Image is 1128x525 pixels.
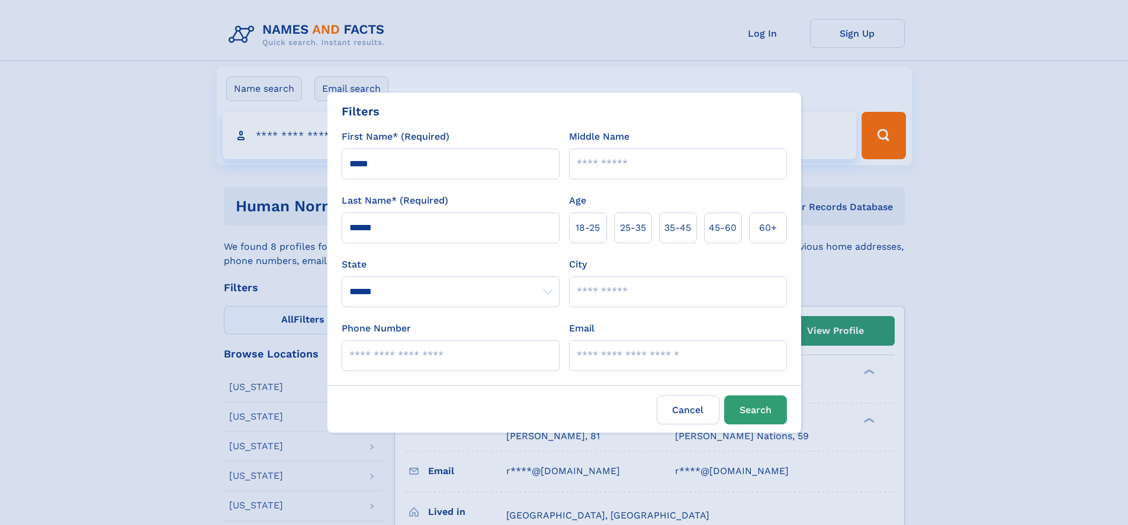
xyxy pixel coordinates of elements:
button: Search [724,395,787,424]
label: State [342,257,560,272]
span: 35‑45 [664,221,691,235]
label: Last Name* (Required) [342,194,448,208]
div: Filters [342,102,380,120]
span: 18‑25 [576,221,600,235]
label: Middle Name [569,130,629,144]
label: Age [569,194,586,208]
label: Email [569,321,594,336]
span: 45‑60 [709,221,737,235]
label: Phone Number [342,321,411,336]
span: 25‑35 [620,221,646,235]
label: City [569,257,587,272]
label: First Name* (Required) [342,130,449,144]
label: Cancel [657,395,719,424]
span: 60+ [759,221,777,235]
